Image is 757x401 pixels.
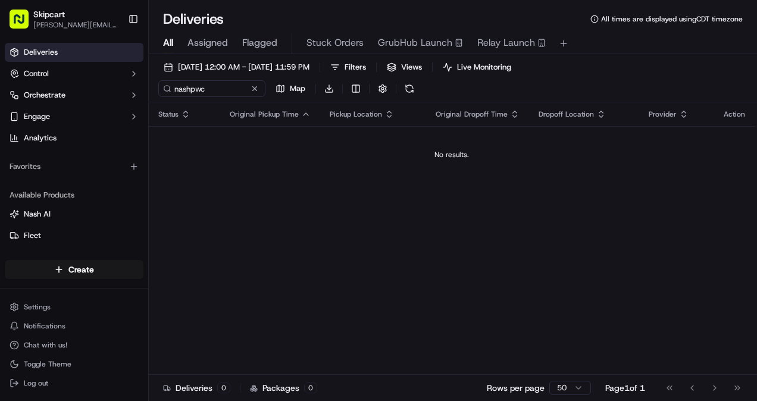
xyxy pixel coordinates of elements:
button: Start new chat [202,117,217,131]
span: Knowledge Base [24,172,91,184]
div: Action [724,109,745,119]
span: Relay Launch [477,36,535,50]
div: No results. [154,150,750,159]
button: [PERSON_NAME][EMAIL_ADDRESS][PERSON_NAME][DOMAIN_NAME] [33,20,118,30]
span: Control [24,68,49,79]
span: Views [401,62,422,73]
span: Chat with us! [24,340,67,350]
button: Toggle Theme [5,356,143,372]
div: 0 [217,383,230,393]
button: Live Monitoring [437,59,517,76]
span: Deliveries [24,47,58,58]
button: Fleet [5,226,143,245]
button: Views [381,59,427,76]
div: 💻 [101,173,110,183]
div: Packages [250,382,317,394]
div: 📗 [12,173,21,183]
div: Start new chat [40,113,195,125]
span: Original Pickup Time [230,109,299,119]
span: Assigned [187,36,228,50]
div: Available Products [5,186,143,205]
button: Filters [325,59,371,76]
div: Favorites [5,157,143,176]
button: Map [270,80,311,97]
span: Nash AI [24,209,51,220]
span: Map [290,83,305,94]
img: Nash [12,11,36,35]
span: Pylon [118,201,144,210]
a: 💻API Documentation [96,167,196,189]
span: Filters [345,62,366,73]
button: Notifications [5,318,143,334]
button: Engage [5,107,143,126]
a: 📗Knowledge Base [7,167,96,189]
button: Control [5,64,143,83]
div: We're available if you need us! [40,125,151,134]
span: Create [68,264,94,275]
button: [DATE] 12:00 AM - [DATE] 11:59 PM [158,59,315,76]
span: Fleet [24,230,41,241]
span: Analytics [24,133,57,143]
a: Powered byPylon [84,200,144,210]
p: Rows per page [487,382,545,394]
div: Page 1 of 1 [605,382,645,394]
button: Nash AI [5,205,143,224]
button: Orchestrate [5,86,143,105]
span: All times are displayed using CDT timezone [601,14,743,24]
button: Refresh [401,80,418,97]
span: Flagged [242,36,277,50]
a: Deliveries [5,43,143,62]
span: Provider [649,109,677,119]
span: Status [158,109,179,119]
button: Chat with us! [5,337,143,353]
h1: Deliveries [163,10,224,29]
span: Notifications [24,321,65,331]
input: Got a question? Start typing here... [31,76,214,89]
button: Skipcart [33,8,65,20]
span: Engage [24,111,50,122]
a: Analytics [5,129,143,148]
span: Stuck Orders [306,36,364,50]
span: GrubHub Launch [378,36,452,50]
span: API Documentation [112,172,191,184]
span: Pickup Location [330,109,382,119]
button: Log out [5,375,143,391]
span: Log out [24,378,48,388]
span: Toggle Theme [24,359,71,369]
img: 1736555255976-a54dd68f-1ca7-489b-9aae-adbdc363a1c4 [12,113,33,134]
span: All [163,36,173,50]
div: Deliveries [163,382,230,394]
input: Type to search [158,80,265,97]
span: Original Dropoff Time [436,109,508,119]
span: Live Monitoring [457,62,511,73]
a: Fleet [10,230,139,241]
div: 0 [304,383,317,393]
button: Settings [5,299,143,315]
button: Create [5,260,143,279]
p: Welcome 👋 [12,47,217,66]
span: Dropoff Location [539,109,594,119]
span: [DATE] 12:00 AM - [DATE] 11:59 PM [178,62,309,73]
span: Orchestrate [24,90,65,101]
button: Skipcart[PERSON_NAME][EMAIL_ADDRESS][PERSON_NAME][DOMAIN_NAME] [5,5,123,33]
span: Settings [24,302,51,312]
a: Nash AI [10,209,139,220]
